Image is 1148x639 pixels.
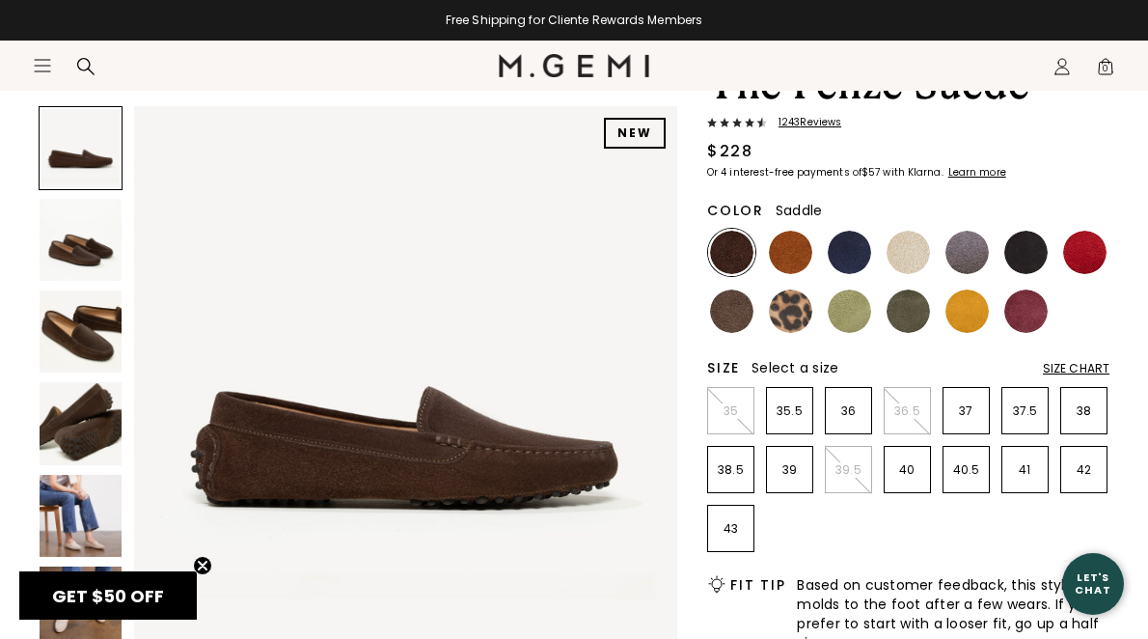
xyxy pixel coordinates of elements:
h2: Size [707,360,740,375]
p: 36 [826,403,871,419]
img: Burgundy [1004,290,1048,333]
img: Gray [945,231,989,274]
a: Learn more [946,167,1006,179]
div: GET $50 OFFClose teaser [19,571,197,620]
img: Saddle [769,231,812,274]
div: Size Chart [1043,361,1109,376]
klarna-placement-style-body: with Klarna [883,165,945,180]
img: Latte [887,231,930,274]
p: 36.5 [885,403,930,419]
p: 35 [708,403,753,419]
klarna-placement-style-body: Or 4 interest-free payments of [707,165,861,180]
span: GET $50 OFF [52,584,164,608]
img: Pistachio [828,290,871,333]
img: The Felize Suede [40,291,122,373]
h2: Fit Tip [730,577,785,593]
img: Olive [887,290,930,333]
img: The Felize Suede [40,199,122,281]
img: Mushroom [710,290,753,333]
p: 41 [1002,462,1048,478]
p: 39.5 [826,462,871,478]
span: Select a size [752,358,838,377]
button: Open site menu [33,56,52,75]
button: Close teaser [193,556,212,575]
img: Black [1004,231,1048,274]
p: 37 [943,403,989,419]
p: 39 [767,462,812,478]
p: 35.5 [767,403,812,419]
klarna-placement-style-cta: Learn more [948,165,1006,180]
img: The Felize Suede [40,382,122,464]
img: Sunflower [945,290,989,333]
img: M.Gemi [499,54,650,77]
p: 42 [1061,462,1107,478]
p: 38 [1061,403,1107,419]
img: Chocolate [710,231,753,274]
p: 38.5 [708,462,753,478]
p: 40 [885,462,930,478]
span: Saddle [776,201,823,220]
p: 43 [708,521,753,537]
h2: Color [707,203,764,218]
img: Leopard Print [769,290,812,333]
img: Sunset Red [1063,231,1107,274]
div: Let's Chat [1062,571,1124,596]
klarna-placement-style-amount: $57 [861,165,880,180]
span: 0 [1096,61,1115,80]
p: 37.5 [1002,403,1048,419]
p: 40.5 [943,462,989,478]
div: NEW [604,118,666,149]
img: Midnight Blue [828,231,871,274]
img: The Felize Suede [40,475,122,557]
div: $228 [707,140,752,163]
